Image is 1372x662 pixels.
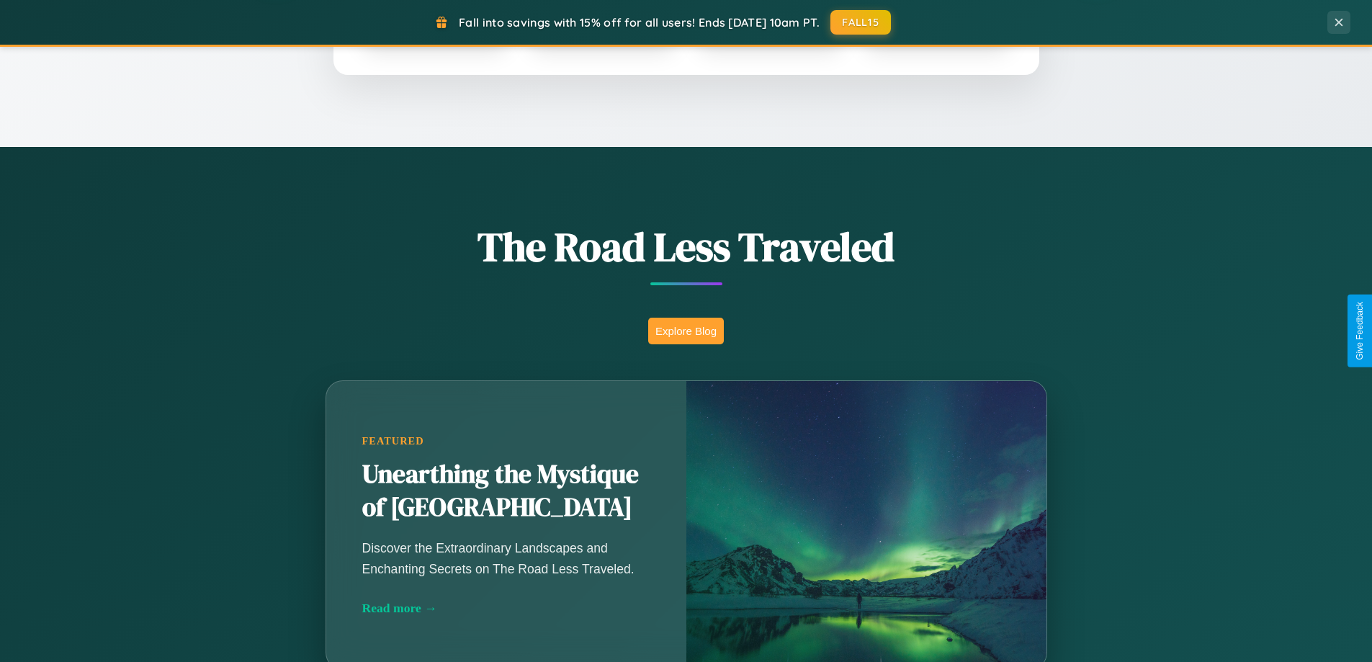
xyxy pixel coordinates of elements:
h1: The Road Less Traveled [254,219,1118,274]
span: Fall into savings with 15% off for all users! Ends [DATE] 10am PT. [459,15,820,30]
div: Read more → [362,601,650,616]
h2: Unearthing the Mystique of [GEOGRAPHIC_DATA] [362,458,650,524]
div: Give Feedback [1355,302,1365,360]
button: Explore Blog [648,318,724,344]
iframe: Intercom live chat [14,613,49,648]
p: Discover the Extraordinary Landscapes and Enchanting Secrets on The Road Less Traveled. [362,538,650,578]
div: Featured [362,435,650,447]
button: FALL15 [830,10,891,35]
